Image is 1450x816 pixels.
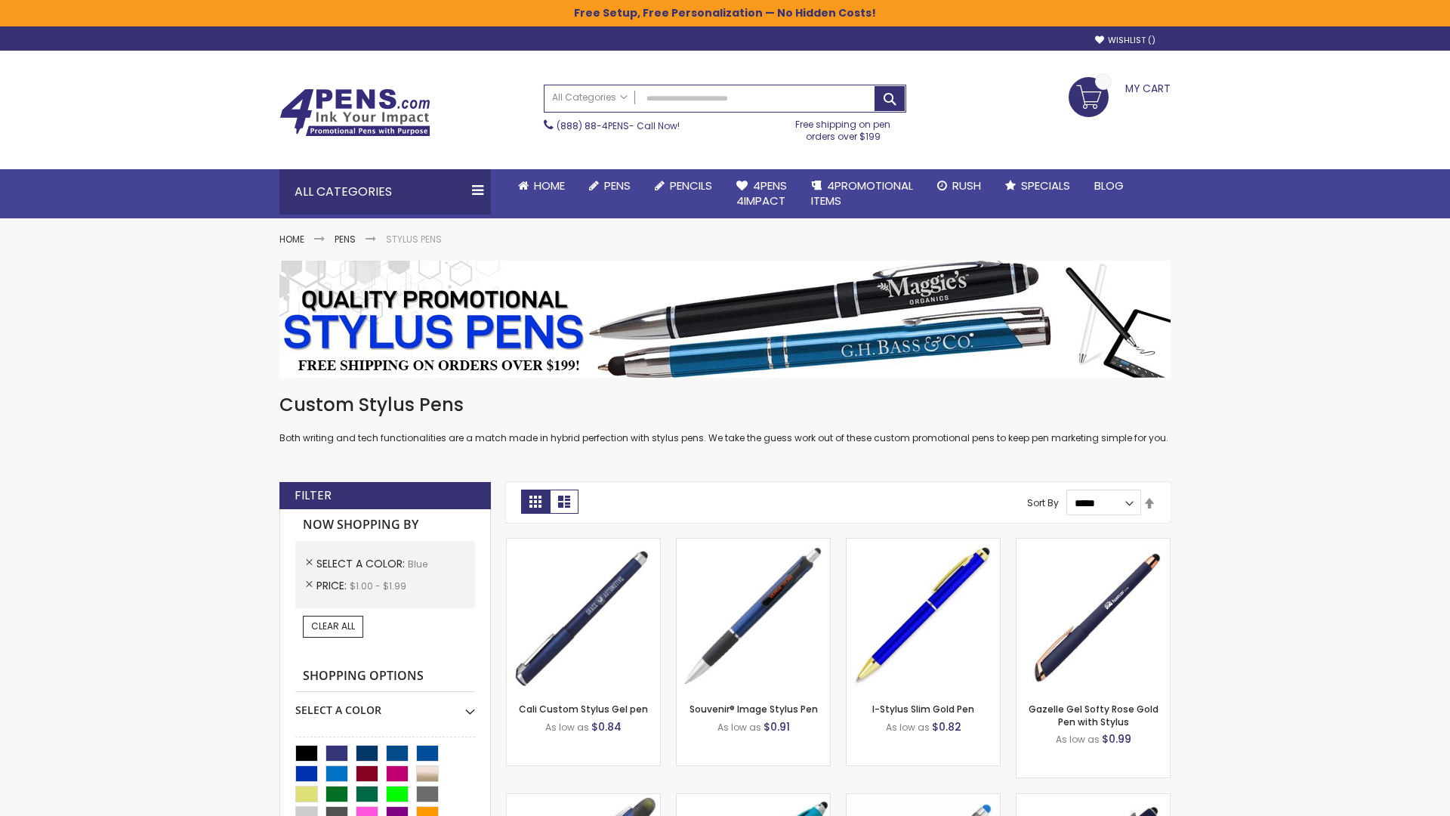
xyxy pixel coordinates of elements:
[303,616,363,637] a: Clear All
[1021,178,1070,193] span: Specials
[507,539,660,692] img: Cali Custom Stylus Gel pen-Blue
[506,169,577,202] a: Home
[847,539,1000,692] img: I-Stylus Slim Gold-Blue
[545,721,589,734] span: As low as
[386,233,442,246] strong: Stylus Pens
[1017,539,1170,692] img: Gazelle Gel Softy Rose Gold Pen with Stylus-Blue
[507,538,660,551] a: Cali Custom Stylus Gel pen-Blue
[780,113,907,143] div: Free shipping on pen orders over $199
[279,169,491,215] div: All Categories
[1102,731,1131,746] span: $0.99
[1056,733,1100,746] span: As low as
[811,178,913,209] span: 4PROMOTIONAL ITEMS
[717,721,761,734] span: As low as
[311,620,355,632] span: Clear All
[279,88,430,137] img: 4Pens Custom Pens and Promotional Products
[952,178,981,193] span: Rush
[279,233,304,246] a: Home
[724,169,799,218] a: 4Pens4impact
[1094,178,1124,193] span: Blog
[279,393,1171,445] div: Both writing and tech functionalities are a match made in hybrid perfection with stylus pens. We ...
[316,578,350,593] span: Price
[604,178,631,193] span: Pens
[799,169,925,218] a: 4PROMOTIONALITEMS
[295,692,475,718] div: Select A Color
[993,169,1082,202] a: Specials
[886,721,930,734] span: As low as
[507,793,660,806] a: Souvenir® Jalan Highlighter Stylus Pen Combo-Blue
[279,393,1171,417] h1: Custom Stylus Pens
[764,719,790,734] span: $0.91
[534,178,565,193] span: Home
[295,487,332,504] strong: Filter
[350,580,406,592] span: $1.00 - $1.99
[1095,35,1155,46] a: Wishlist
[1082,169,1136,202] a: Blog
[670,178,712,193] span: Pencils
[677,538,830,551] a: Souvenir® Image Stylus Pen-Blue
[335,233,356,246] a: Pens
[677,539,830,692] img: Souvenir® Image Stylus Pen-Blue
[1017,793,1170,806] a: Custom Soft Touch® Metal Pens with Stylus-Blue
[519,703,648,716] a: Cali Custom Stylus Gel pen
[545,85,635,110] a: All Categories
[295,660,475,693] strong: Shopping Options
[577,169,643,202] a: Pens
[1027,496,1059,509] label: Sort By
[552,91,628,104] span: All Categories
[295,509,475,541] strong: Now Shopping by
[677,793,830,806] a: Neon Stylus Highlighter-Pen Combo-Blue
[872,703,974,716] a: I-Stylus Slim Gold Pen
[643,169,724,202] a: Pencils
[1029,703,1158,728] a: Gazelle Gel Softy Rose Gold Pen with Stylus
[847,538,1000,551] a: I-Stylus Slim Gold-Blue
[408,558,427,570] span: Blue
[316,556,408,571] span: Select A Color
[690,703,818,716] a: Souvenir® Image Stylus Pen
[557,119,680,132] span: - Call Now!
[847,793,1000,806] a: Islander Softy Gel with Stylus - ColorJet Imprint-Blue
[736,178,787,209] span: 4Pens 4impact
[1017,538,1170,551] a: Gazelle Gel Softy Rose Gold Pen with Stylus-Blue
[591,719,622,734] span: $0.84
[932,719,961,734] span: $0.82
[557,119,629,132] a: (888) 88-4PENS
[925,169,993,202] a: Rush
[521,490,550,514] strong: Grid
[279,261,1171,378] img: Stylus Pens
